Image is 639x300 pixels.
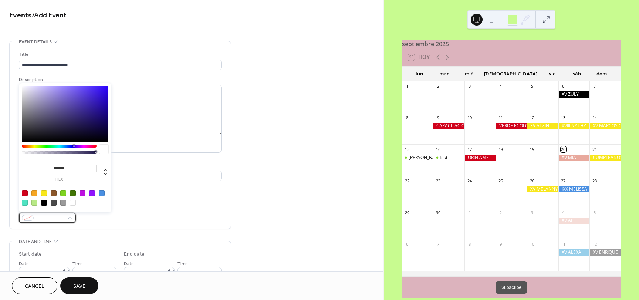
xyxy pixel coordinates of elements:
[496,123,527,129] div: VERDE ECOLOGISTA
[404,241,410,247] div: 6
[60,277,98,294] button: Save
[482,67,541,81] div: [DEMOGRAPHIC_DATA].
[529,241,535,247] div: 10
[41,200,47,206] div: #000000
[496,281,527,294] button: Subscribe
[589,155,621,161] div: CUMPLEAÑOS RODRIGO
[404,210,410,215] div: 29
[440,155,447,161] div: fest
[60,200,66,206] div: #9B9B9B
[72,260,83,268] span: Time
[558,155,590,161] div: XV MIA
[498,241,504,247] div: 9
[467,178,472,184] div: 24
[592,210,597,215] div: 5
[561,178,566,184] div: 27
[177,260,188,268] span: Time
[498,84,504,89] div: 4
[22,200,28,206] div: #50E3C2
[435,115,441,121] div: 9
[590,67,615,81] div: dom.
[529,146,535,152] div: 19
[433,67,457,81] div: mar.
[73,283,85,290] span: Save
[498,115,504,121] div: 11
[529,115,535,121] div: 12
[558,186,590,192] div: IXX MELISSA
[409,155,443,161] div: [PERSON_NAME]
[529,178,535,184] div: 26
[12,277,57,294] button: Cancel
[561,146,566,152] div: 20
[19,76,220,84] div: Description
[589,249,621,256] div: XV ENRIQUE
[404,84,410,89] div: 1
[467,241,472,247] div: 8
[467,115,472,121] div: 10
[592,146,597,152] div: 21
[467,210,472,215] div: 1
[435,146,441,152] div: 16
[19,162,220,169] div: Location
[464,155,496,161] div: ORIFLAME
[592,241,597,247] div: 12
[99,190,105,196] div: #4A90E2
[467,84,472,89] div: 3
[31,190,37,196] div: #F5A623
[558,91,590,98] div: XV ZULY
[404,178,410,184] div: 22
[19,51,220,58] div: Title
[498,146,504,152] div: 18
[457,67,482,81] div: mié.
[25,283,44,290] span: Cancel
[558,249,590,256] div: XV ALEXA
[70,190,76,196] div: #417505
[41,190,47,196] div: #F8E71C
[124,250,145,258] div: End date
[592,115,597,121] div: 14
[498,210,504,215] div: 2
[51,200,57,206] div: #4A4A4A
[541,67,565,81] div: vie.
[408,67,433,81] div: lun.
[592,178,597,184] div: 28
[80,190,85,196] div: #BD10E0
[435,178,441,184] div: 23
[124,260,134,268] span: Date
[9,8,32,23] a: Events
[89,190,95,196] div: #9013FE
[402,155,433,161] div: puente
[19,38,52,46] span: Event details
[529,210,535,215] div: 3
[592,84,597,89] div: 7
[467,146,472,152] div: 17
[31,200,37,206] div: #B8E986
[402,40,621,48] div: septiembre 2025
[22,190,28,196] div: #D0021B
[589,123,621,129] div: XV MARCOS CALEB
[32,8,67,23] span: / Add Event
[19,250,42,258] div: Start date
[70,200,76,206] div: #FFFFFF
[561,241,566,247] div: 11
[60,190,66,196] div: #7ED321
[435,210,441,215] div: 30
[498,178,504,184] div: 25
[561,210,566,215] div: 4
[527,186,558,192] div: XV MELANNY
[527,123,558,129] div: XV ATZIN
[404,115,410,121] div: 8
[558,218,590,224] div: XV ALE
[565,67,590,81] div: sáb.
[435,241,441,247] div: 7
[558,123,590,129] div: XVIII NATHY
[433,123,464,129] div: CAPACITACIÓN
[433,155,464,161] div: fest
[435,84,441,89] div: 2
[19,260,29,268] span: Date
[19,238,52,246] span: Date and time
[561,115,566,121] div: 13
[529,84,535,89] div: 5
[404,146,410,152] div: 15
